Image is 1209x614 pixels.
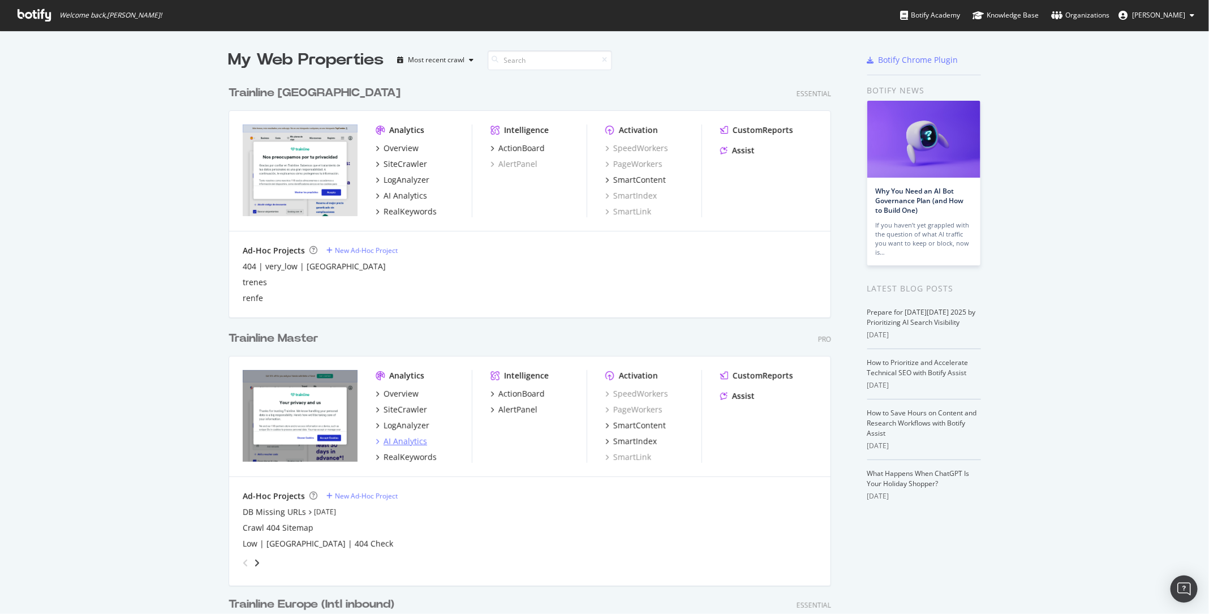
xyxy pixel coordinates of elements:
div: SmartContent [613,420,666,431]
div: 404 | very_low | [GEOGRAPHIC_DATA] [243,261,386,272]
a: SpeedWorkers [605,388,668,400]
a: SmartContent [605,420,666,431]
div: CustomReports [733,370,793,381]
a: SmartContent [605,174,666,186]
a: PageWorkers [605,158,662,170]
div: Intelligence [504,370,549,381]
span: David Lewis [1132,10,1185,20]
a: Trainline Master [229,330,323,347]
div: Analytics [389,370,424,381]
div: Intelligence [504,124,549,136]
div: Botify Chrome Plugin [879,54,958,66]
a: AI Analytics [376,190,427,201]
a: Overview [376,143,419,154]
input: Search [488,50,612,70]
div: Botify Academy [900,10,960,21]
a: How to Save Hours on Content and Research Workflows with Botify Assist [867,408,977,438]
button: [PERSON_NAME] [1109,6,1203,24]
span: Welcome back, [PERSON_NAME] ! [59,11,162,20]
div: Overview [384,388,419,400]
a: Why You Need an AI Bot Governance Plan (and How to Build One) [876,186,964,215]
a: Trainline Europe (Intl inbound) [229,596,399,613]
div: Overview [384,143,419,154]
a: trenes [243,277,267,288]
div: LogAnalyzer [384,174,429,186]
a: Trainline [GEOGRAPHIC_DATA] [229,85,405,101]
div: Knowledge Base [973,10,1039,21]
a: RealKeywords [376,452,437,463]
div: Assist [732,145,755,156]
div: angle-right [253,557,261,569]
a: SmartLink [605,206,651,217]
div: New Ad-Hoc Project [335,491,398,501]
div: angle-left [238,554,253,572]
div: Trainline Europe (Intl inbound) [229,596,394,613]
a: Assist [720,390,755,402]
a: CustomReports [720,370,793,381]
div: Activation [619,370,658,381]
a: SpeedWorkers [605,143,668,154]
a: Crawl 404 Sitemap [243,522,313,534]
div: LogAnalyzer [384,420,429,431]
div: ActionBoard [498,388,545,400]
div: If you haven’t yet grappled with the question of what AI traffic you want to keep or block, now is… [876,221,972,257]
div: Organizations [1051,10,1109,21]
div: Most recent crawl [408,57,465,63]
div: Activation [619,124,658,136]
div: Open Intercom Messenger [1171,576,1198,603]
a: ActionBoard [491,388,545,400]
div: SiteCrawler [384,158,427,170]
div: SmartContent [613,174,666,186]
a: Assist [720,145,755,156]
a: Botify Chrome Plugin [867,54,958,66]
div: AlertPanel [498,404,537,415]
div: [DATE] [867,380,981,390]
div: Ad-Hoc Projects [243,491,305,502]
div: ActionBoard [498,143,545,154]
img: Why You Need an AI Bot Governance Plan (and How to Build One) [867,101,980,178]
a: CustomReports [720,124,793,136]
div: SiteCrawler [384,404,427,415]
a: [DATE] [314,507,336,517]
div: My Web Properties [229,49,384,71]
a: AlertPanel [491,158,537,170]
div: Essential [797,89,831,98]
a: renfe [243,293,263,304]
a: SmartLink [605,452,651,463]
a: SiteCrawler [376,158,427,170]
div: AI Analytics [384,190,427,201]
a: SiteCrawler [376,404,427,415]
a: LogAnalyzer [376,420,429,431]
a: LogAnalyzer [376,174,429,186]
a: ActionBoard [491,143,545,154]
div: New Ad-Hoc Project [335,246,398,255]
a: New Ad-Hoc Project [326,246,398,255]
a: PageWorkers [605,404,662,415]
button: Most recent crawl [393,51,479,69]
a: SmartIndex [605,436,657,447]
div: Trainline Master [229,330,319,347]
img: https://www.thetrainline.com [243,370,358,462]
a: SmartIndex [605,190,657,201]
a: How to Prioritize and Accelerate Technical SEO with Botify Assist [867,358,969,377]
div: Analytics [389,124,424,136]
a: What Happens When ChatGPT Is Your Holiday Shopper? [867,469,970,488]
img: https://www.thetrainline.com/es [243,124,358,216]
a: Overview [376,388,419,400]
div: Essential [797,600,831,610]
a: Low | [GEOGRAPHIC_DATA] | 404 Check [243,538,393,549]
div: RealKeywords [384,206,437,217]
a: RealKeywords [376,206,437,217]
a: AI Analytics [376,436,427,447]
div: Assist [732,390,755,402]
div: [DATE] [867,330,981,340]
